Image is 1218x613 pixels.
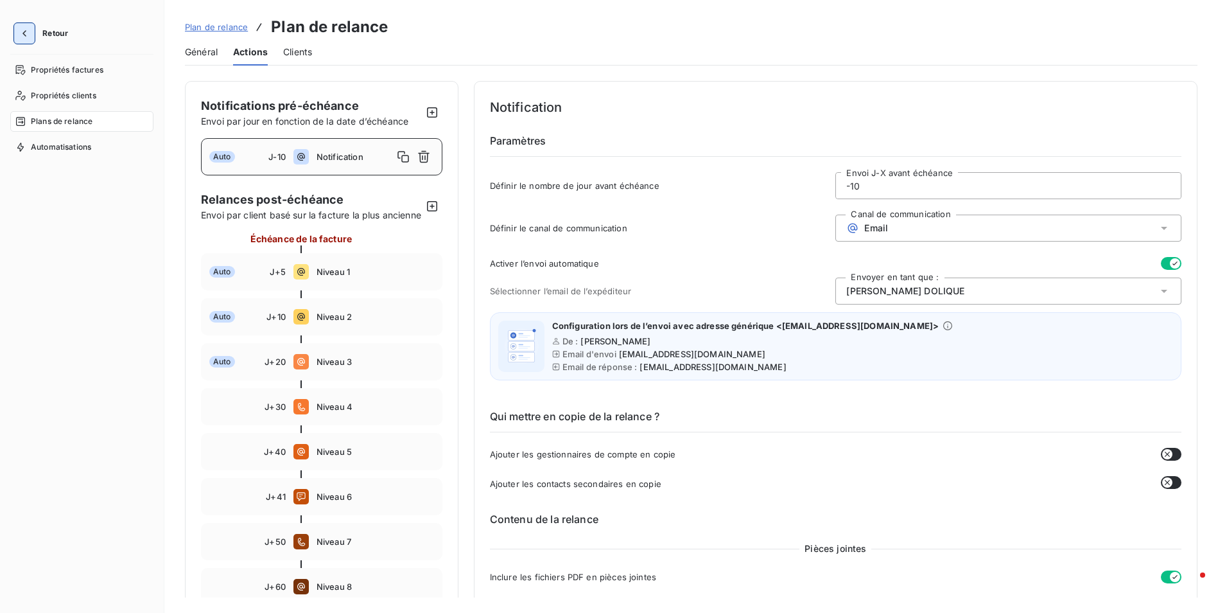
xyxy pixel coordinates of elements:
[201,208,422,222] span: Envoi par client basé sur la facture la plus ancienne
[283,46,312,58] span: Clients
[209,356,235,368] span: Auto
[209,266,235,278] span: Auto
[201,191,422,208] span: Relances post-échéance
[268,152,286,162] span: J-10
[317,537,434,547] span: Niveau 7
[250,232,352,245] span: Échéance de la facture
[10,85,153,106] a: Propriétés clients
[490,258,599,269] span: Activer l’envoi automatique
[31,90,96,102] span: Propriétés clients
[317,312,434,322] span: Niveau 2
[317,582,434,592] span: Niveau 8
[619,349,765,359] span: [EMAIL_ADDRESS][DOMAIN_NAME]
[10,60,153,80] a: Propriétés factures
[201,116,408,127] span: Envoi par jour en fonction de la date d’échéance
[846,285,964,298] span: [PERSON_NAME] DOLIQUE
[185,22,248,32] span: Plan de relance
[639,362,786,372] span: [EMAIL_ADDRESS][DOMAIN_NAME]
[265,537,286,547] span: J+50
[31,116,92,127] span: Plans de relance
[266,312,286,322] span: J+10
[10,137,153,157] a: Automatisations
[209,151,235,163] span: Auto
[490,286,836,296] span: Sélectionner l’email de l’expéditeur
[185,46,218,58] span: Général
[10,111,153,132] a: Plans de relance
[562,362,638,372] span: Email de réponse :
[271,15,388,39] h3: Plan de relance
[317,447,434,457] span: Niveau 5
[185,21,248,33] a: Plan de relance
[799,542,871,555] span: Pièces jointes
[317,492,434,502] span: Niveau 6
[562,349,616,359] span: Email d'envoi
[201,99,359,112] span: Notifications pré-échéance
[490,409,1181,432] h6: Qui mettre en copie de la relance ?
[31,141,91,153] span: Automatisations
[209,311,235,323] span: Auto
[317,357,434,367] span: Niveau 3
[10,23,78,44] button: Retour
[317,152,393,162] span: Notification
[490,97,1181,118] h4: Notification
[490,223,836,233] span: Définir le canal de communication
[233,46,268,58] span: Actions
[490,181,836,191] span: Définir le nombre de jour avant échéance
[265,357,286,367] span: J+20
[490,449,676,459] span: Ajouter les gestionnaires de compte en copie
[265,582,286,592] span: J+60
[270,267,285,277] span: J+5
[490,572,656,582] span: Inclure les fichiers PDF en pièces jointes
[31,64,103,76] span: Propriétés factures
[42,30,68,37] span: Retour
[490,479,661,489] span: Ajouter les contacts secondaires en copie
[264,447,286,457] span: J+40
[317,267,434,277] span: Niveau 1
[490,133,1181,157] h6: Paramètres
[266,492,286,502] span: J+41
[552,321,939,331] span: Configuration lors de l’envoi avec adresse générique <[EMAIL_ADDRESS][DOMAIN_NAME]>
[1174,569,1205,600] iframe: Intercom live chat
[501,326,542,367] img: illustration helper email
[490,511,1181,527] h6: Contenu de la relance
[265,402,286,412] span: J+30
[562,336,579,346] span: De :
[317,402,434,412] span: Niveau 4
[864,223,888,233] span: Email
[580,336,650,346] span: [PERSON_NAME]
